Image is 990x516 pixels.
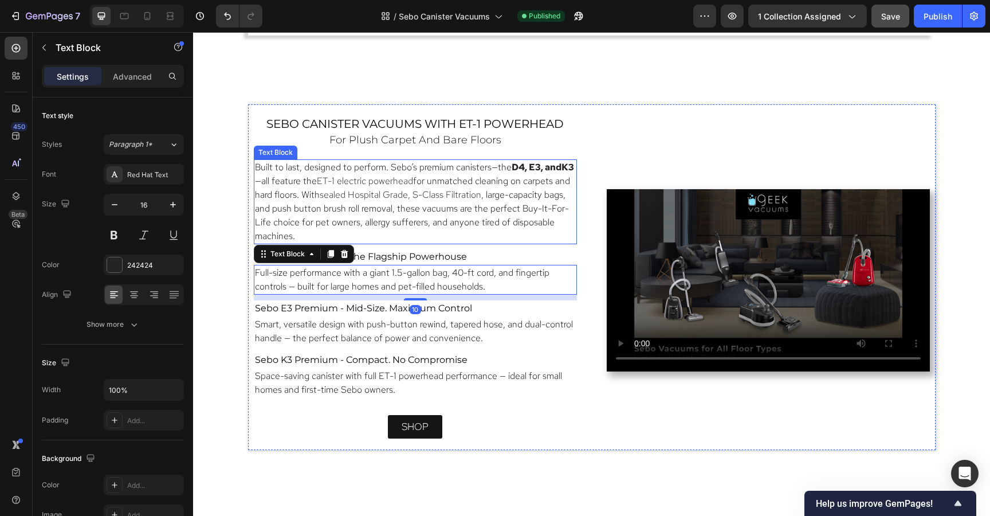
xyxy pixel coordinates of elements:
div: Styles [42,139,62,150]
div: Red Hat Text [127,170,181,180]
div: Text style [42,111,73,121]
p: Settings [57,71,89,83]
a: K3 [368,129,381,141]
div: Width [42,385,61,395]
div: Show more [87,319,140,330]
button: 7 [5,5,85,28]
div: 450 [11,122,27,131]
span: —all feature the [62,143,124,155]
div: 242424 [127,260,181,271]
div: 10 [217,273,228,282]
div: Color [42,260,60,270]
span: Sebo Canister Vacuums [399,10,490,22]
button: Show more [42,314,184,335]
span: Help us improve GemPages! [816,498,951,509]
p: Text Block [56,41,153,54]
span: Paragraph 1* [109,139,152,150]
span: / [394,10,396,22]
iframe: Design area [193,32,990,516]
span: Published [529,11,560,21]
button: Show survey - Help us improve GemPages! [816,497,965,510]
video: Video [414,157,737,339]
a: D4, [319,129,334,141]
div: Undo/Redo [216,5,262,28]
div: Padding [42,415,68,425]
button: 1 collection assigned [748,5,867,28]
span: , large-capacity bags, and push button brush roll removal, these vacuums are the perfect Buy-It-F... [62,157,376,210]
p: 7 [75,9,80,23]
span: Sebo K3 Premium - Compact. No Compromise [62,322,274,333]
div: Font [42,169,56,179]
div: Add... [127,480,181,491]
span: 1 collection assigned [758,10,841,22]
div: Add... [127,416,181,426]
button: Save [871,5,909,28]
div: Color [42,480,60,490]
div: Publish [924,10,952,22]
div: Align [42,287,74,303]
strong: , and [348,129,368,141]
input: Auto [104,380,183,400]
div: Beta [9,210,27,219]
div: Text Block [75,217,114,227]
div: Open Intercom Messenger [951,460,979,487]
div: Size [42,197,72,212]
span: shop [209,388,235,401]
span: Save [881,11,900,21]
span: Smart, versatile design with push-button rewind, tapered hose, and dual-control handle — the perf... [62,286,380,312]
span: Sebo D4 Premium - The Flagship Powerhouse [62,219,274,230]
span: Full-size performance with a giant 1.5-gallon bag, 40-ft cord, and fingertip controls — built for... [62,234,356,260]
button: Paragraph 1* [104,134,184,155]
div: Background [42,451,97,467]
span: Sebo E3 Premium - Mid-Size. Maximum Control [62,271,279,282]
a: E3 [336,129,348,141]
span: for unmatched cleaning on carpets and hard floors. With [62,143,377,169]
span: Space-saving canister with full ET-1 powerhead performance — ideal for small homes and first-time... [62,338,369,363]
div: Text Block [63,115,102,126]
a: shop [195,383,249,407]
button: Publish [914,5,962,28]
div: Size [42,355,72,371]
p: Advanced [113,71,152,83]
